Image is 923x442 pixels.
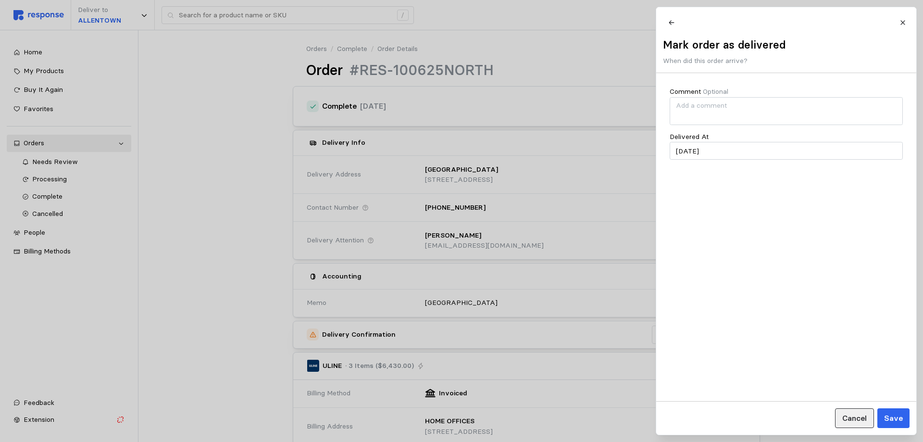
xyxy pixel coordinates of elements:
[670,87,728,97] p: Comment
[842,412,866,424] p: Cancel
[663,56,786,66] p: When did this order arrive?
[835,408,873,428] button: Cancel
[884,412,902,424] p: Save
[670,132,709,142] p: Delivered At
[877,408,909,428] button: Save
[703,87,728,96] span: Optional
[663,38,786,52] h2: Mark order as delivered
